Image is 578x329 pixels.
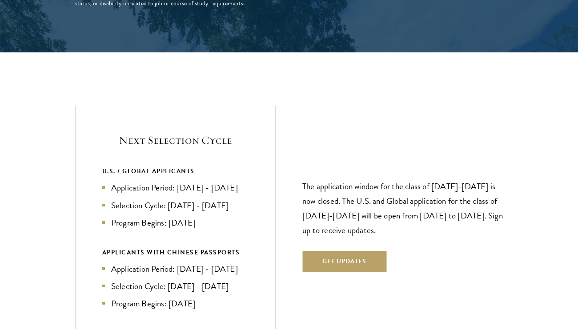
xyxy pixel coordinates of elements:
li: Program Begins: [DATE] [102,297,249,310]
li: Application Period: [DATE] - [DATE] [102,181,249,194]
li: Program Begins: [DATE] [102,216,249,229]
button: Get Updates [302,251,386,272]
div: U.S. / GLOBAL APPLICANTS [102,166,249,177]
li: Application Period: [DATE] - [DATE] [102,262,249,275]
li: Selection Cycle: [DATE] - [DATE] [102,199,249,212]
h5: Next Selection Cycle [102,133,249,148]
div: APPLICANTS WITH CHINESE PASSPORTS [102,247,249,258]
li: Selection Cycle: [DATE] - [DATE] [102,280,249,293]
p: The application window for the class of [DATE]-[DATE] is now closed. The U.S. and Global applicat... [302,179,503,238]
